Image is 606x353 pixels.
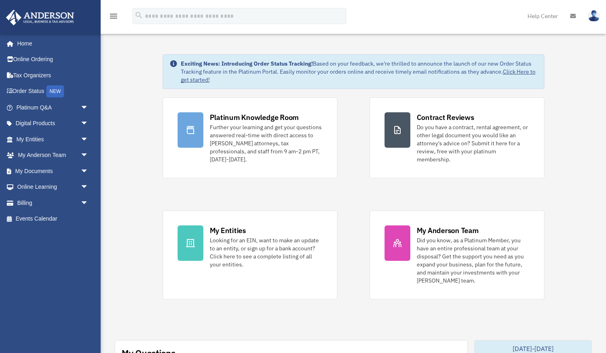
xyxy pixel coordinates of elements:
div: Looking for an EIN, want to make an update to an entity, or sign up for a bank account? Click her... [210,236,323,268]
a: Digital Productsarrow_drop_down [6,116,101,132]
a: Online Ordering [6,52,101,68]
div: My Anderson Team [417,225,479,235]
a: Tax Organizers [6,67,101,83]
a: My Anderson Teamarrow_drop_down [6,147,101,163]
div: Further your learning and get your questions answered real-time with direct access to [PERSON_NAM... [210,123,323,163]
a: Online Learningarrow_drop_down [6,179,101,195]
a: Click Here to get started! [181,68,536,83]
span: arrow_drop_down [81,99,97,116]
span: arrow_drop_down [81,147,97,164]
a: Platinum Knowledge Room Further your learning and get your questions answered real-time with dire... [163,97,337,178]
a: My Entitiesarrow_drop_down [6,131,101,147]
strong: Exciting News: Introducing Order Status Tracking! [181,60,313,67]
a: Order StatusNEW [6,83,101,100]
span: arrow_drop_down [81,195,97,211]
img: User Pic [588,10,600,22]
a: My Documentsarrow_drop_down [6,163,101,179]
i: menu [109,11,118,21]
img: Anderson Advisors Platinum Portal [4,10,77,25]
a: menu [109,14,118,21]
span: arrow_drop_down [81,131,97,148]
div: NEW [46,85,64,97]
div: Did you know, as a Platinum Member, you have an entire professional team at your disposal? Get th... [417,236,529,285]
i: search [134,11,143,20]
span: arrow_drop_down [81,163,97,180]
a: My Anderson Team Did you know, as a Platinum Member, you have an entire professional team at your... [370,211,544,299]
div: Contract Reviews [417,112,474,122]
span: arrow_drop_down [81,116,97,132]
a: Contract Reviews Do you have a contract, rental agreement, or other legal document you would like... [370,97,544,178]
div: Platinum Knowledge Room [210,112,299,122]
a: Platinum Q&Aarrow_drop_down [6,99,101,116]
a: Billingarrow_drop_down [6,195,101,211]
span: arrow_drop_down [81,179,97,196]
div: My Entities [210,225,246,235]
a: Events Calendar [6,211,101,227]
a: My Entities Looking for an EIN, want to make an update to an entity, or sign up for a bank accoun... [163,211,337,299]
div: Do you have a contract, rental agreement, or other legal document you would like an attorney's ad... [417,123,529,163]
div: Based on your feedback, we're thrilled to announce the launch of our new Order Status Tracking fe... [181,60,538,84]
a: Home [6,35,97,52]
